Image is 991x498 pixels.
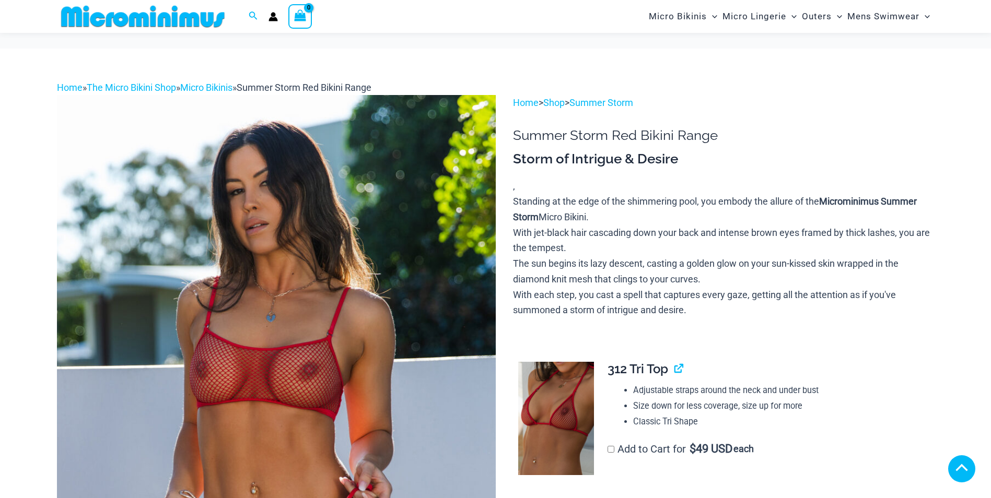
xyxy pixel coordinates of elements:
img: MM SHOP LOGO FLAT [57,5,229,28]
span: 49 USD [690,444,732,454]
span: Micro Bikinis [649,3,707,30]
span: each [733,444,754,454]
h1: Summer Storm Red Bikini Range [513,127,934,144]
a: Home [57,82,83,93]
span: Menu Toggle [707,3,717,30]
img: Summer Storm Red 312 Tri Top [518,362,594,476]
li: Size down for less coverage, size up for more [633,398,926,414]
li: Classic Tri Shape [633,414,926,430]
span: Menu Toggle [786,3,797,30]
span: Mens Swimwear [847,3,919,30]
a: Account icon link [269,12,278,21]
a: The Micro Bikini Shop [87,82,176,93]
nav: Site Navigation [645,2,935,31]
span: Micro Lingerie [722,3,786,30]
div: , [513,150,934,318]
span: Menu Toggle [832,3,842,30]
span: $ [690,442,696,455]
a: Micro BikinisMenu ToggleMenu Toggle [646,3,720,30]
a: Summer Storm [569,97,633,108]
a: Mens SwimwearMenu ToggleMenu Toggle [845,3,932,30]
a: Shop [543,97,565,108]
span: Summer Storm Red Bikini Range [237,82,371,93]
a: Micro LingerieMenu ToggleMenu Toggle [720,3,799,30]
a: Home [513,97,539,108]
p: > > [513,95,934,111]
a: Micro Bikinis [180,82,232,93]
span: Menu Toggle [919,3,930,30]
span: » » » [57,82,371,93]
a: View Shopping Cart, empty [288,4,312,28]
h3: Storm of Intrigue & Desire [513,150,934,168]
span: 312 Tri Top [608,361,668,376]
span: Outers [802,3,832,30]
a: OutersMenu ToggleMenu Toggle [799,3,845,30]
li: Adjustable straps around the neck and under bust [633,383,926,398]
label: Add to Cart for [608,443,754,455]
a: Search icon link [249,10,258,23]
p: Standing at the edge of the shimmering pool, you embody the allure of the Micro Bikini. With jet-... [513,194,934,318]
input: Add to Cart for$49 USD each [608,446,614,453]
